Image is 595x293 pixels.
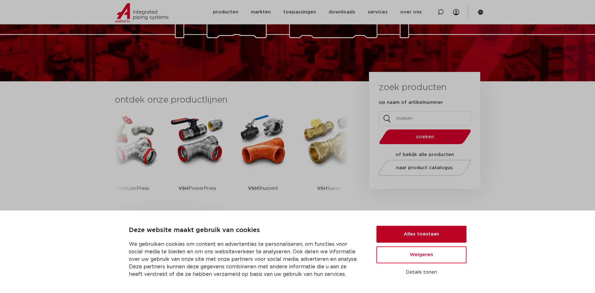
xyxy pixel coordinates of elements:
strong: VSH [179,186,189,191]
button: Details tonen [376,267,466,278]
strong: VSH [248,186,258,191]
button: zoeken [376,129,473,145]
p: Shurjoint [248,169,278,208]
a: VSHSudoPress [104,113,160,208]
p: PowerPress [179,169,216,208]
button: Alles toestaan [376,226,466,243]
a: VSHShurjoint [235,113,291,208]
p: Super [317,169,340,208]
span: naar product catalogus [396,165,453,170]
p: Deze website maakt gebruik van cookies [129,225,361,235]
a: VSHSuper [301,113,357,208]
strong: VSH [317,186,327,191]
h3: zoek producten [379,81,446,94]
span: zoeken [395,134,455,139]
input: zoeken [379,111,471,126]
strong: of bekijk alle producten [396,152,454,157]
button: Weigeren [376,246,466,263]
h3: ontdek onze productlijnen [115,94,348,106]
a: VSHPowerPress [169,113,226,208]
label: op naam of artikelnummer [379,99,443,106]
p: SudoPress [115,169,149,208]
p: We gebruiken cookies om content en advertenties te personaliseren, om functies voor social media ... [129,240,361,278]
strong: VSH [115,186,125,191]
a: naar product catalogus [376,160,472,176]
